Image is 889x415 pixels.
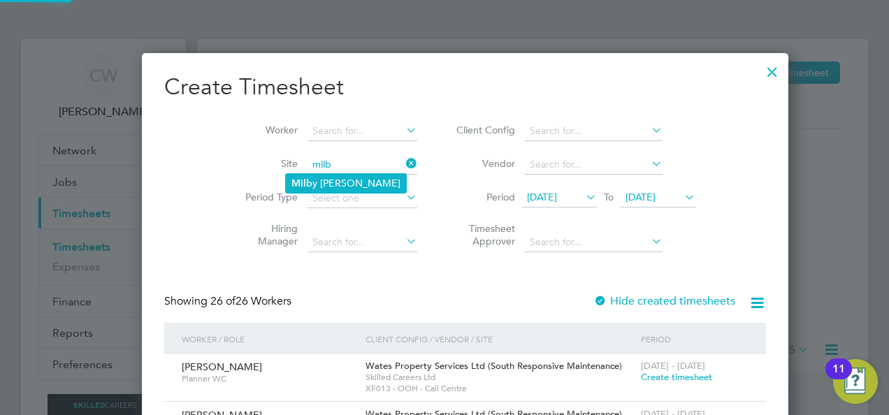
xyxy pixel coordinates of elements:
[452,222,515,247] label: Timesheet Approver
[291,177,312,189] b: Milb
[235,222,298,247] label: Hiring Manager
[366,383,634,394] span: XF013 - OOH - Call Centre
[178,323,362,355] div: Worker / Role
[308,122,417,141] input: Search for...
[366,360,622,372] span: Wates Property Services Ltd (South Responsive Maintenance)
[235,124,298,136] label: Worker
[182,373,355,384] span: Planner WC
[362,323,637,355] div: Client Config / Vendor / Site
[452,124,515,136] label: Client Config
[308,233,417,252] input: Search for...
[637,323,752,355] div: Period
[833,359,878,404] button: Open Resource Center, 11 new notifications
[164,73,766,102] h2: Create Timesheet
[366,372,634,383] span: Skilled Careers Ltd
[626,191,656,203] span: [DATE]
[832,369,845,387] div: 11
[308,189,417,208] input: Select one
[210,294,236,308] span: 26 of
[525,233,663,252] input: Search for...
[452,157,515,170] label: Vendor
[452,191,515,203] label: Period
[525,155,663,175] input: Search for...
[235,157,298,170] label: Site
[286,174,406,193] li: y [PERSON_NAME]
[641,360,705,372] span: [DATE] - [DATE]
[641,371,712,383] span: Create timesheet
[527,191,557,203] span: [DATE]
[600,188,618,206] span: To
[235,191,298,203] label: Period Type
[164,294,294,309] div: Showing
[308,155,417,175] input: Search for...
[182,361,262,373] span: [PERSON_NAME]
[525,122,663,141] input: Search for...
[593,294,735,308] label: Hide created timesheets
[210,294,291,308] span: 26 Workers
